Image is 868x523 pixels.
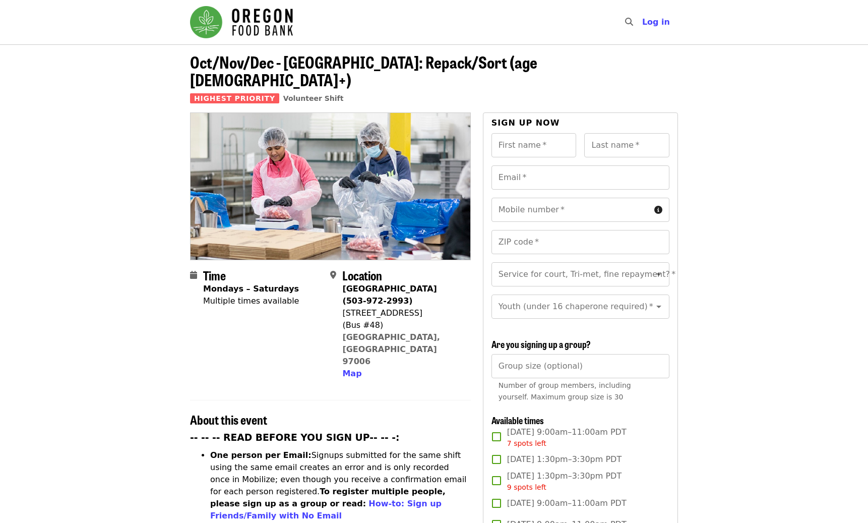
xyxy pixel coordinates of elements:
[342,284,437,306] strong: [GEOGRAPHIC_DATA] (503-972-2993)
[210,499,442,520] a: How-to: Sign up Friends/Family with No Email
[210,487,446,508] strong: To register multiple people, please sign up as a group or read:
[507,497,627,509] span: [DATE] 9:00am–11:00am PDT
[584,133,669,157] input: Last name
[342,307,462,319] div: [STREET_ADDRESS]
[491,354,669,378] input: [object Object]
[203,284,299,294] strong: Mondays – Saturdays
[190,6,293,38] img: Oregon Food Bank - Home
[191,113,470,259] img: Oct/Nov/Dec - Beaverton: Repack/Sort (age 10+) organized by Oregon Food Bank
[210,449,471,522] li: Signups submitted for the same shift using the same email creates an error and is only recorded o...
[330,270,336,280] i: map-marker-alt icon
[203,295,299,307] div: Multiple times available
[652,300,666,314] button: Open
[634,12,678,32] button: Log in
[342,368,361,380] button: Map
[342,369,361,378] span: Map
[654,205,662,215] i: circle-info icon
[491,198,650,222] input: Mobile number
[499,381,631,401] span: Number of group members, including yourself. Maximum group size is 30
[342,332,440,366] a: [GEOGRAPHIC_DATA], [GEOGRAPHIC_DATA] 97006
[491,165,669,190] input: Email
[507,453,622,466] span: [DATE] 1:30pm–3:30pm PDT
[639,10,647,34] input: Search
[625,17,633,27] i: search icon
[507,426,627,449] span: [DATE] 9:00am–11:00am PDT
[507,439,546,447] span: 7 spots left
[190,432,400,443] strong: -- -- -- READ BEFORE YOU SIGN UP-- -- -:
[210,450,312,460] strong: One person per Email:
[652,267,666,281] button: Open
[491,118,560,128] span: Sign up now
[507,483,546,491] span: 9 spots left
[190,270,197,280] i: calendar icon
[190,411,267,428] span: About this event
[642,17,670,27] span: Log in
[342,319,462,331] div: (Bus #48)
[283,94,344,102] a: Volunteer Shift
[491,414,544,427] span: Available times
[190,93,279,103] span: Highest Priority
[190,50,537,91] span: Oct/Nov/Dec - [GEOGRAPHIC_DATA]: Repack/Sort (age [DEMOGRAPHIC_DATA]+)
[507,470,622,493] span: [DATE] 1:30pm–3:30pm PDT
[491,133,577,157] input: First name
[491,337,591,351] span: Are you signing up a group?
[203,266,226,284] span: Time
[491,230,669,254] input: ZIP code
[342,266,382,284] span: Location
